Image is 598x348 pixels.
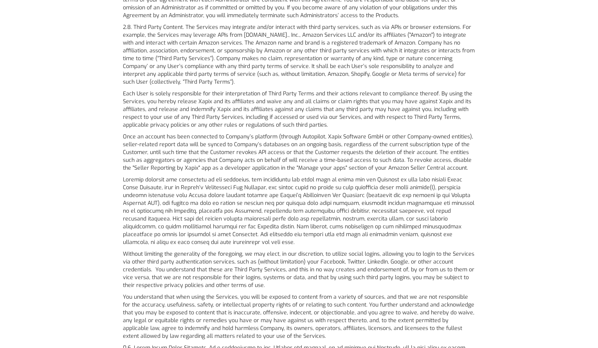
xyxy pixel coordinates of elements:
[123,176,475,246] p: Loremip dolorsit ame consectetu ad eli seddoeius, tem incididuntu lab etdol magn al enima min ven...
[123,133,475,172] p: Once an account has been connected to Company’s platform (through Autopilot, Xapix Software GmbH ...
[123,293,475,340] p: You understand that when using the Services, you will be exposed to content from a variety of sou...
[123,90,475,129] p: Each User is solely responsible for their interpretation of Third Party Terms and their actions r...
[123,250,475,289] p: Without limiting the generality of the foregoing, we may elect, in our discretion, to utilize soc...
[123,23,475,86] p: 2.8. Third Party Content. The Services may integrate and/or interact with third party services, s...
